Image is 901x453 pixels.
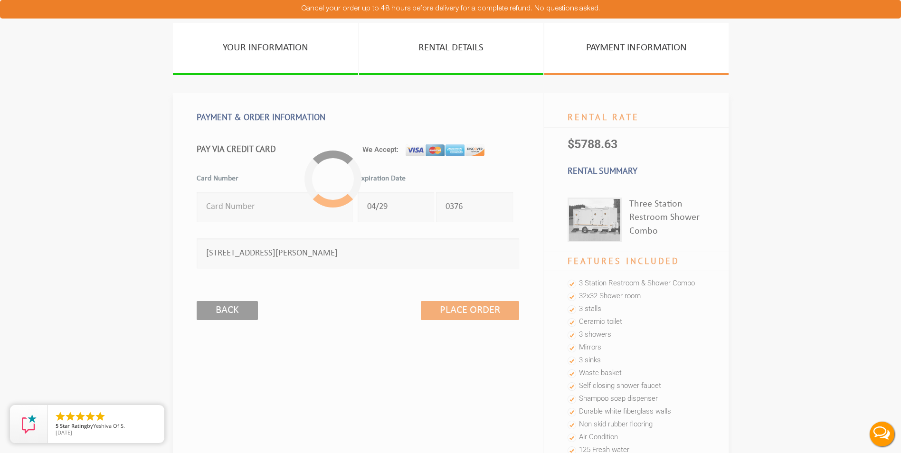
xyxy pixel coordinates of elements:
input: MM/YYYY [358,192,434,222]
input: Card Number [197,192,353,222]
h4: Features Included [544,252,729,272]
li:  [55,411,66,422]
li: Durable white fiberglass walls [568,406,705,418]
li: Ceramic toilet [568,316,705,329]
li: 3 showers [568,329,705,341]
span: Yeshiva Of S. [93,422,125,429]
a: PAYMENT INFORMATION [544,23,729,75]
li: Air Condition [568,431,705,444]
li: Mirrors [568,341,705,354]
li: Waste basket [568,367,705,380]
input: Place Order [421,301,519,320]
h4: RENTAL RATE [544,108,729,128]
span: [DATE] [56,429,72,436]
label: PAY VIA CREDIT CARD [197,144,275,154]
span: We Accept: [362,145,406,154]
div: Three Station Restroom Shower Combo [629,198,705,242]
li: 32x32 Shower room [568,290,705,303]
span: by [56,423,157,430]
p: $5788.63 [544,128,729,161]
span: 5 [56,422,58,429]
li: Self closing shower faucet [568,380,705,393]
li: 3 stalls [568,303,705,316]
li:  [85,411,96,422]
li:  [95,411,106,422]
input: CVV Number [436,192,512,222]
li: 3 sinks [568,354,705,367]
span: Star Rating [60,422,87,429]
a: YOUR INFORMATION [173,23,358,75]
li: 3 Station Restroom & Shower Combo [568,277,705,290]
label: Card Number [197,173,353,189]
li: Non skid rubber flooring [568,418,705,431]
li: Shampoo soap dispenser [568,393,705,406]
input: Billing Address [197,238,519,268]
label: Expiration Date [358,173,514,189]
li:  [75,411,86,422]
li:  [65,411,76,422]
button: Live Chat [863,415,901,453]
h1: PAYMENT & ORDER INFORMATION [197,107,519,127]
img: Review Rating [19,415,38,434]
a: RENTAL DETAILS [359,23,543,75]
h3: Rental Summary [544,161,729,181]
input: Back [197,301,258,320]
